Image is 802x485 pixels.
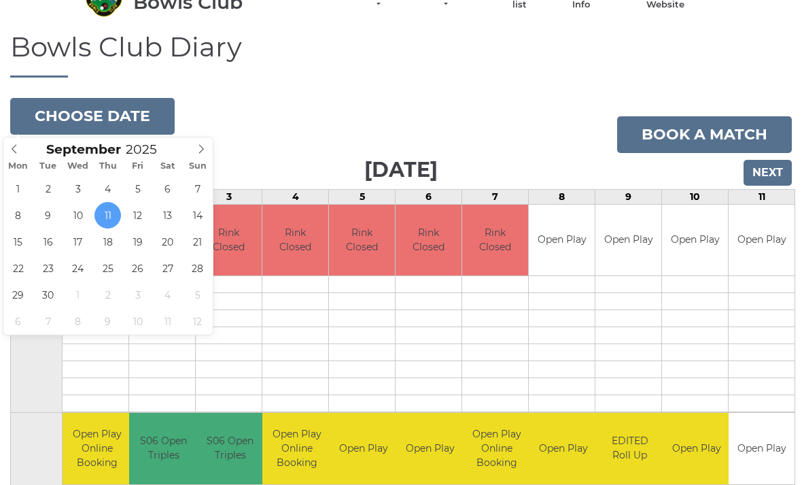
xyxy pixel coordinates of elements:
[3,162,33,171] span: Mon
[35,202,61,229] span: September 9, 2025
[729,413,795,484] td: Open Play
[662,205,728,276] td: Open Play
[154,229,181,255] span: September 20, 2025
[5,282,31,308] span: September 29, 2025
[183,162,213,171] span: Sun
[529,189,595,204] td: 8
[94,229,121,255] span: September 18, 2025
[462,205,528,276] td: Rink Closed
[123,162,153,171] span: Fri
[46,144,121,156] span: Scroll to increment
[184,282,211,308] span: October 5, 2025
[184,175,211,202] span: September 7, 2025
[396,413,464,484] td: Open Play
[35,175,61,202] span: September 2, 2025
[153,162,183,171] span: Sat
[65,308,91,335] span: October 8, 2025
[65,202,91,229] span: September 10, 2025
[662,413,731,484] td: Open Play
[329,413,398,484] td: Open Play
[124,202,151,229] span: September 12, 2025
[595,205,661,276] td: Open Play
[154,175,181,202] span: September 6, 2025
[65,282,91,308] span: October 1, 2025
[129,413,198,484] td: S06 Open Triples
[65,229,91,255] span: September 17, 2025
[94,282,121,308] span: October 2, 2025
[154,202,181,229] span: September 13, 2025
[10,98,175,135] button: Choose date
[184,229,211,255] span: September 21, 2025
[262,189,329,204] td: 4
[5,308,31,335] span: October 6, 2025
[595,189,662,204] td: 9
[329,205,395,276] td: Rink Closed
[65,255,91,282] span: September 24, 2025
[196,189,262,204] td: 3
[65,175,91,202] span: September 3, 2025
[662,189,729,204] td: 10
[94,175,121,202] span: September 4, 2025
[35,229,61,255] span: September 16, 2025
[262,205,328,276] td: Rink Closed
[124,282,151,308] span: October 3, 2025
[5,229,31,255] span: September 15, 2025
[462,413,531,484] td: Open Play Online Booking
[329,189,396,204] td: 5
[124,229,151,255] span: September 19, 2025
[63,413,131,484] td: Open Play Online Booking
[262,413,331,484] td: Open Play Online Booking
[10,32,792,78] h1: Bowls Club Diary
[35,282,61,308] span: September 30, 2025
[124,255,151,282] span: September 26, 2025
[184,202,211,229] span: September 14, 2025
[196,413,264,484] td: S06 Open Triples
[744,160,792,186] input: Next
[33,162,63,171] span: Tue
[35,255,61,282] span: September 23, 2025
[94,255,121,282] span: September 25, 2025
[121,141,174,157] input: Scroll to increment
[63,162,93,171] span: Wed
[617,116,792,153] a: Book a match
[529,205,595,276] td: Open Play
[5,202,31,229] span: September 8, 2025
[93,162,123,171] span: Thu
[529,413,597,484] td: Open Play
[124,308,151,335] span: October 10, 2025
[196,205,262,276] td: Rink Closed
[462,189,529,204] td: 7
[729,205,795,276] td: Open Play
[154,282,181,308] span: October 4, 2025
[35,308,61,335] span: October 7, 2025
[396,205,461,276] td: Rink Closed
[94,308,121,335] span: October 9, 2025
[124,175,151,202] span: September 5, 2025
[5,255,31,282] span: September 22, 2025
[396,189,462,204] td: 6
[729,189,795,204] td: 11
[595,413,664,484] td: EDITED Roll Up
[94,202,121,229] span: September 11, 2025
[184,255,211,282] span: September 28, 2025
[154,308,181,335] span: October 11, 2025
[5,175,31,202] span: September 1, 2025
[184,308,211,335] span: October 12, 2025
[154,255,181,282] span: September 27, 2025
